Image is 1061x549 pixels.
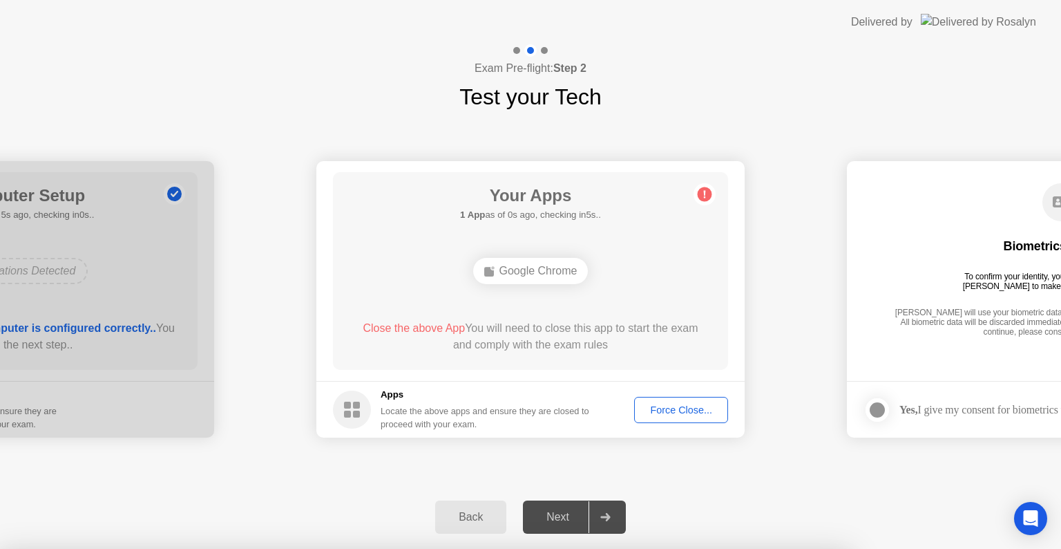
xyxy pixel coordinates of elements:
[460,183,601,208] h1: Your Apps
[381,388,590,402] h5: Apps
[353,320,709,353] div: You will need to close this app to start the exam and comply with the exam rules
[363,322,465,334] span: Close the above App
[851,14,912,30] div: Delivered by
[475,60,586,77] h4: Exam Pre-flight:
[439,511,502,523] div: Back
[381,404,590,431] div: Locate the above apps and ensure they are closed to proceed with your exam.
[527,511,589,523] div: Next
[899,404,917,416] strong: Yes,
[639,404,723,416] div: Force Close...
[1014,502,1047,535] div: Open Intercom Messenger
[553,62,586,74] b: Step 2
[459,80,602,113] h1: Test your Tech
[473,258,589,284] div: Google Chrome
[460,208,601,222] h5: as of 0s ago, checking in5s..
[921,14,1036,30] img: Delivered by Rosalyn
[460,210,485,220] b: 1 App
